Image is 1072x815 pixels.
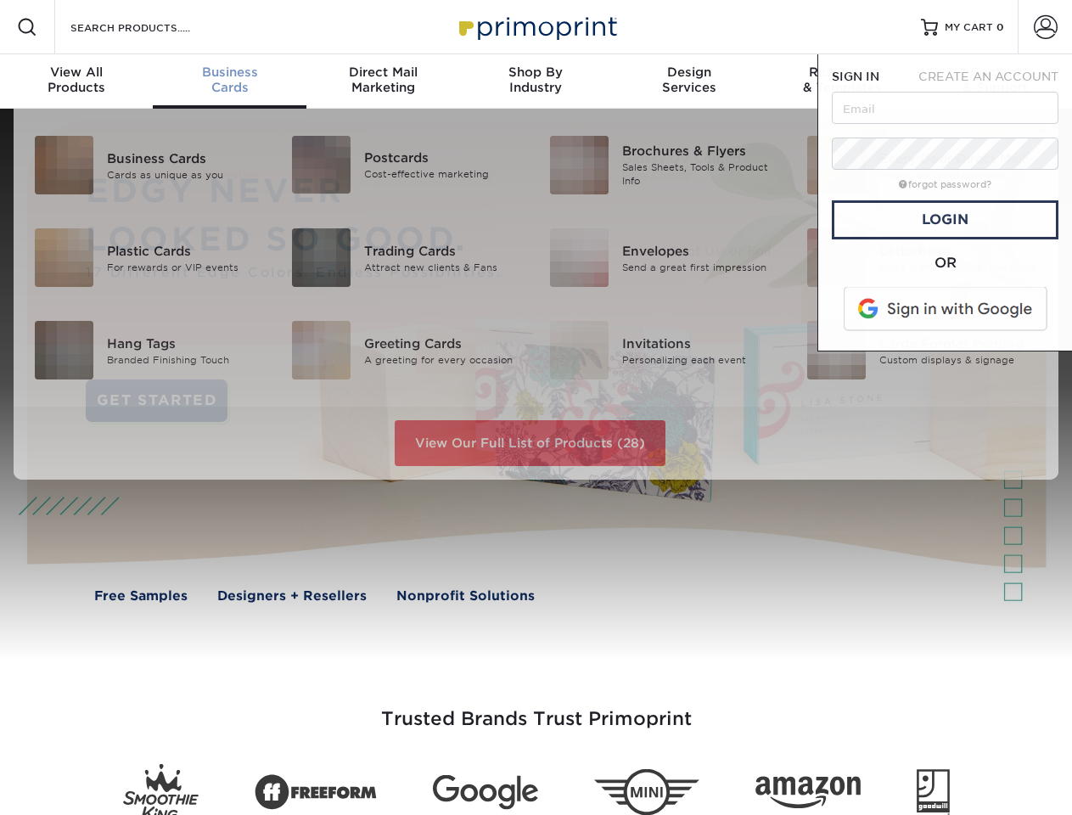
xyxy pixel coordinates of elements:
img: Painted Edge Business Cards [807,136,866,194]
a: Matte Business Cards Matte Dull, Flat Finish, Not Shiny [291,129,523,201]
span: MY CART [945,20,993,35]
img: Primoprint [452,8,621,45]
span: Resources [766,65,918,80]
img: Goodwill [917,769,950,815]
span: CREATE AN ACCOUNT [918,70,1058,83]
img: Matte Business Cards [292,136,351,194]
a: Silk Laminated Business Cards Silk Laminated Smooth Protective Lamination [34,129,266,201]
a: Raised Spot UV or Foil Business Cards Raised Spot UV or Foil Printed on our Premium Cards [549,222,781,294]
div: Velvet [364,241,523,260]
input: SEARCH PRODUCTS..... [69,17,234,37]
div: OR [832,253,1058,273]
img: Velvet Business Cards [292,228,351,287]
span: Business [153,65,306,80]
div: Marketing [306,65,459,95]
div: Raised Spot UV or Foil [622,241,781,260]
img: Inline Foil Business Cards [807,228,866,287]
img: Amazon [755,777,861,809]
div: Industry [459,65,612,95]
a: forgot password? [899,179,991,190]
div: Cards [153,65,306,95]
div: Matte [364,149,523,167]
input: Email [832,92,1058,124]
img: Google [433,775,538,810]
div: Plastic [107,241,266,260]
span: Design [613,65,766,80]
div: & Templates [766,65,918,95]
span: SIGN IN [832,70,879,83]
div: Dull, Flat Finish, Not Shiny [364,167,523,182]
span: Direct Mail [306,65,459,80]
a: Glossy UV Coated Business Cards Glossy UV Coated Shiny Coating [549,129,781,201]
a: Inline Foil Business Cards Inline Foil Unlimited Foil Colors [806,222,1038,294]
a: Shop ByIndustry [459,54,612,109]
a: Resources& Templates [766,54,918,109]
div: Smooth Protective Lamination [107,167,266,182]
img: Glossy UV Coated Business Cards [550,136,609,194]
div: Glossy UV Coated [622,149,781,167]
span: 0 [996,21,1004,33]
a: Direct MailMarketing [306,54,459,109]
div: Clear, White, or Frosted [107,260,266,274]
a: BusinessCards [153,54,306,109]
div: Soft Touch Lamination [364,260,523,274]
div: Silk Laminated [107,149,266,167]
div: Shiny Coating [622,167,781,182]
a: Plastic Business Cards Plastic Clear, White, or Frosted [34,222,266,294]
img: Plastic Business Cards [35,228,93,287]
a: View Our Full List of Products (28) [395,420,665,466]
div: Services [613,65,766,95]
a: Login [832,200,1058,239]
a: View All Business Cards (16) [416,328,643,374]
a: Painted Edge Business Cards Painted Edge Our Thickest (32PT) Stock [806,129,1038,201]
h3: Trusted Brands Trust Primoprint [40,667,1033,750]
span: Shop By [459,65,612,80]
div: Printed on our Premium Cards [622,260,781,274]
a: DesignServices [613,54,766,109]
img: Raised Spot UV or Foil Business Cards [550,228,609,287]
img: Silk Laminated Business Cards [35,136,93,194]
a: Velvet Business Cards Velvet Soft Touch Lamination [291,222,523,294]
